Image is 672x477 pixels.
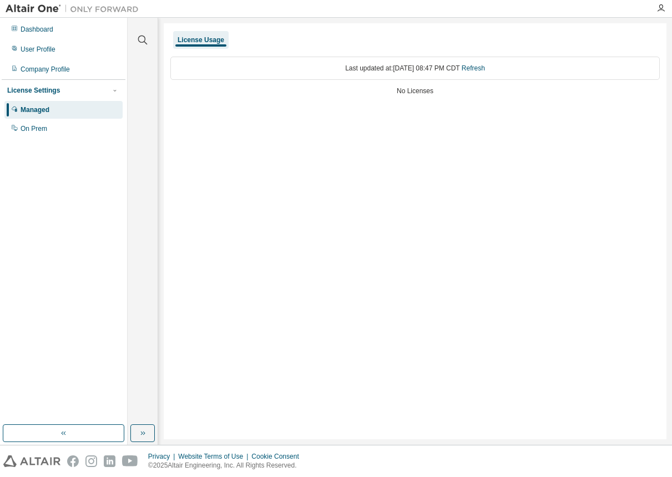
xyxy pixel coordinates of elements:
div: Last updated at: [DATE] 08:47 PM CDT [170,57,660,80]
img: Altair One [6,3,144,14]
div: Website Terms of Use [178,452,251,461]
img: facebook.svg [67,455,79,467]
div: Dashboard [21,25,53,34]
img: instagram.svg [85,455,97,467]
div: Privacy [148,452,178,461]
a: Refresh [462,64,485,72]
div: No Licenses [170,87,660,95]
div: On Prem [21,124,47,133]
img: linkedin.svg [104,455,115,467]
div: Managed [21,105,49,114]
p: © 2025 Altair Engineering, Inc. All Rights Reserved. [148,461,306,470]
div: Cookie Consent [251,452,305,461]
img: altair_logo.svg [3,455,60,467]
div: License Settings [7,86,60,95]
div: Company Profile [21,65,70,74]
img: youtube.svg [122,455,138,467]
div: User Profile [21,45,55,54]
div: License Usage [178,35,224,44]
